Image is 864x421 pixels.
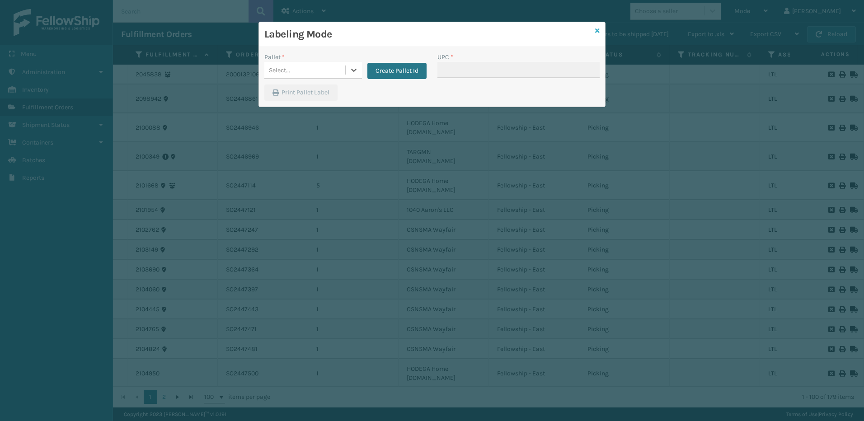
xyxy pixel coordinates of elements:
[437,52,453,62] label: UPC
[264,52,285,62] label: Pallet
[367,63,427,79] button: Create Pallet Id
[264,28,592,41] h3: Labeling Mode
[264,84,338,101] button: Print Pallet Label
[269,65,290,75] div: Select...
